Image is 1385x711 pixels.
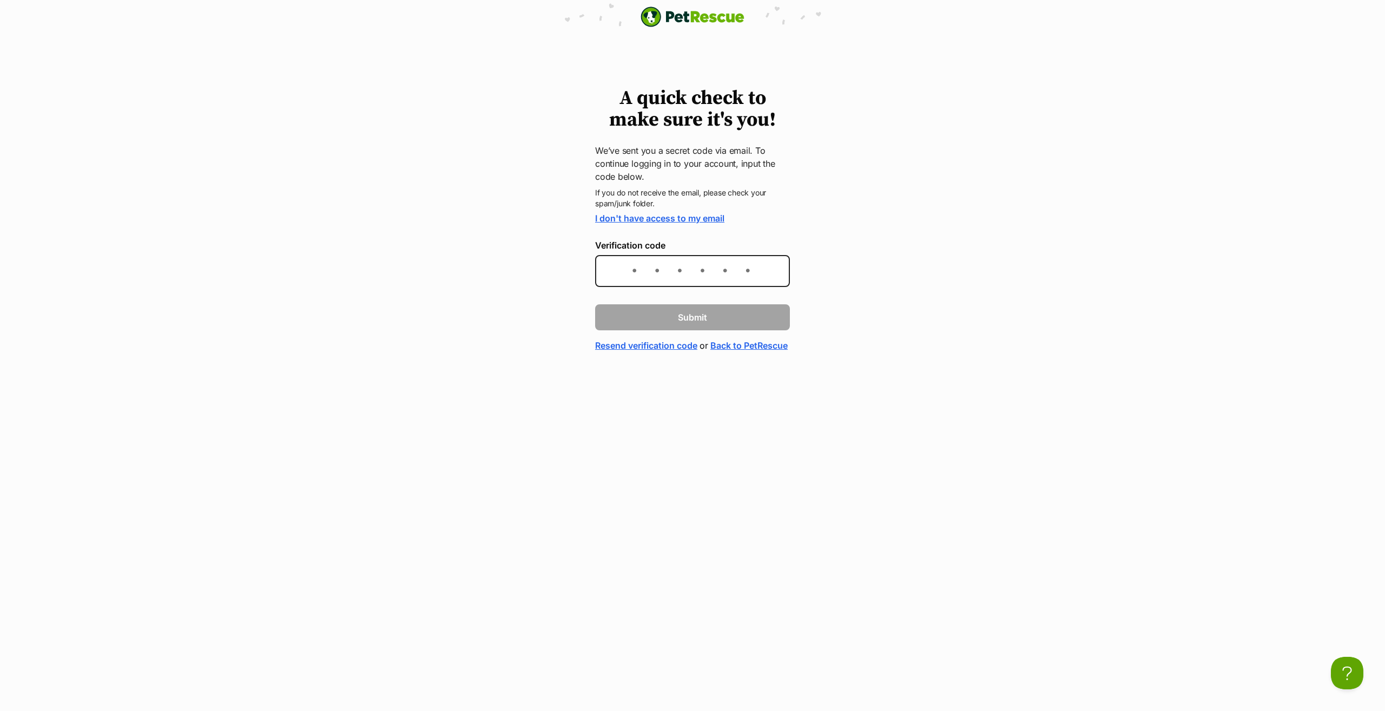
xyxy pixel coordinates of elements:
a: I don't have access to my email [595,213,724,224]
p: We’ve sent you a secret code via email. To continue logging in to your account, input the code be... [595,144,790,183]
h1: A quick check to make sure it's you! [595,88,790,131]
input: Enter the 6-digit verification code sent to your device [595,255,790,287]
a: PetRescue [641,6,744,27]
label: Verification code [595,240,790,250]
span: Submit [678,311,707,324]
p: If you do not receive the email, please check your spam/junk folder. [595,187,790,209]
span: or [700,339,708,352]
a: Resend verification code [595,339,697,352]
img: logo-e224e6f780fb5917bec1dbf3a21bbac754714ae5b6737aabdf751b685950b380.svg [641,6,744,27]
a: Back to PetRescue [710,339,788,352]
button: Submit [595,304,790,330]
iframe: Help Scout Beacon - Open [1331,657,1363,689]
